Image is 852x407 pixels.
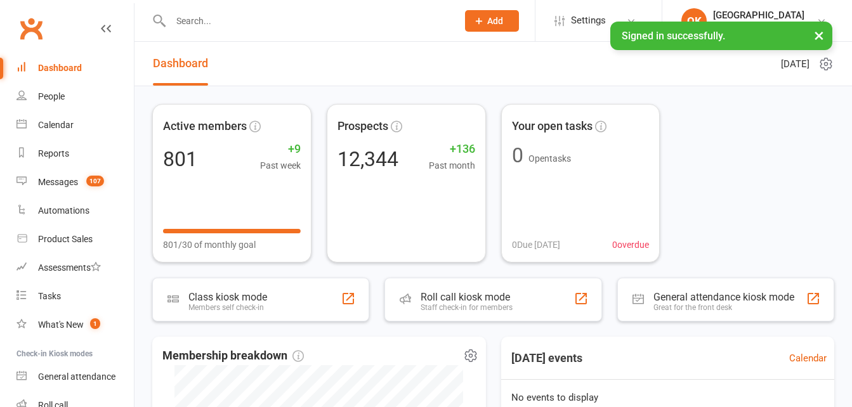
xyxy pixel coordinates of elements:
[512,117,593,136] span: Your open tasks
[16,54,134,82] a: Dashboard
[781,56,809,72] span: [DATE]
[188,303,267,312] div: Members self check-in
[501,347,593,370] h3: [DATE] events
[38,120,74,130] div: Calendar
[16,82,134,111] a: People
[338,117,388,136] span: Prospects
[15,13,47,44] a: Clubworx
[421,291,513,303] div: Roll call kiosk mode
[163,238,256,252] span: 801/30 of monthly goal
[429,158,475,172] span: Past month
[153,42,208,86] a: Dashboard
[167,12,449,30] input: Search...
[465,10,519,32] button: Add
[16,282,134,311] a: Tasks
[163,117,247,136] span: Active members
[38,91,65,101] div: People
[38,63,82,73] div: Dashboard
[789,351,827,366] a: Calendar
[162,347,304,365] span: Membership breakdown
[421,303,513,312] div: Staff check-in for members
[188,291,267,303] div: Class kiosk mode
[429,140,475,158] span: +136
[713,21,804,32] div: ACA Network
[86,176,104,186] span: 107
[713,10,804,21] div: [GEOGRAPHIC_DATA]
[38,291,61,301] div: Tasks
[16,139,134,168] a: Reports
[16,363,134,391] a: General attendance kiosk mode
[38,177,78,187] div: Messages
[16,168,134,197] a: Messages 107
[38,205,89,216] div: Automations
[16,311,134,339] a: What's New1
[16,111,134,139] a: Calendar
[38,234,93,244] div: Product Sales
[612,238,649,252] span: 0 overdue
[16,197,134,225] a: Automations
[90,318,100,329] span: 1
[16,225,134,254] a: Product Sales
[38,320,84,330] div: What's New
[38,148,69,158] div: Reports
[512,238,560,252] span: 0 Due [DATE]
[512,145,523,165] div: 0
[653,303,794,312] div: Great for the front desk
[163,149,197,169] div: 801
[808,22,830,49] button: ×
[38,371,115,382] div: General attendance
[681,8,707,34] div: OK
[38,262,101,273] div: Assessments
[16,254,134,282] a: Assessments
[622,30,725,42] span: Signed in successfully.
[571,6,606,35] span: Settings
[260,140,301,158] span: +9
[260,158,301,172] span: Past week
[528,153,571,164] span: Open tasks
[338,149,398,169] div: 12,344
[653,291,794,303] div: General attendance kiosk mode
[487,16,503,26] span: Add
